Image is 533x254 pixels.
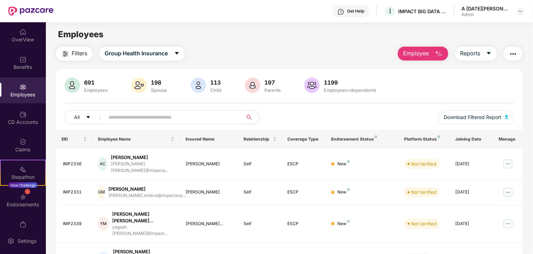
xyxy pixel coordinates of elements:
div: [DATE] [455,189,488,196]
img: svg+xml;base64,PHN2ZyBpZD0iRHJvcGRvd24tMzJ4MzIiIHhtbG5zPSJodHRwOi8vd3d3LnczLm9yZy8yMDAwL3N2ZyIgd2... [518,8,523,14]
div: [DATE] [455,221,488,227]
img: svg+xml;base64,PHN2ZyB4bWxucz0iaHR0cDovL3d3dy53My5vcmcvMjAwMC9zdmciIHhtbG5zOnhsaW5rPSJodHRwOi8vd3... [65,78,80,93]
img: svg+xml;base64,PHN2ZyB4bWxucz0iaHR0cDovL3d3dy53My5vcmcvMjAwMC9zdmciIHhtbG5zOnhsaW5rPSJodHRwOi8vd3... [191,78,206,93]
th: Coverage Type [282,130,326,149]
span: caret-down [174,50,180,57]
div: AC [98,157,107,171]
th: Relationship [238,130,282,149]
div: YM [98,217,109,231]
div: Self [244,221,277,227]
th: Manage [493,130,523,149]
img: svg+xml;base64,PHN2ZyB4bWxucz0iaHR0cDovL3d3dy53My5vcmcvMjAwMC9zdmciIHdpZHRoPSIyNCIgaGVpZ2h0PSIyNC... [61,50,69,58]
button: Filters [56,47,92,61]
div: GM [98,185,105,199]
span: All [74,113,80,121]
span: search [242,114,256,120]
img: svg+xml;base64,PHN2ZyBpZD0iRW1wbG95ZWVzIiB4bWxucz0iaHR0cDovL3d3dy53My5vcmcvMjAwMC9zdmciIHdpZHRoPS... [19,84,26,90]
img: New Pazcare Logo [8,7,54,16]
div: [PERSON_NAME] [PERSON_NAME]... [112,211,174,224]
th: Joining Date [450,130,493,149]
div: ESCP [288,161,320,167]
div: [PERSON_NAME] [108,186,186,192]
div: ESCP [288,221,320,227]
span: I [389,7,391,15]
div: Not Verified [411,220,436,227]
img: svg+xml;base64,PHN2ZyBpZD0iTXlfT3JkZXJzIiBkYXRhLW5hbWU9Ik15IE9yZGVycyIgeG1sbnM9Imh0dHA6Ly93d3cudz... [19,221,26,228]
img: svg+xml;base64,PHN2ZyB4bWxucz0iaHR0cDovL3d3dy53My5vcmcvMjAwMC9zdmciIHhtbG5zOnhsaW5rPSJodHRwOi8vd3... [245,78,260,93]
img: svg+xml;base64,PHN2ZyBpZD0iRW5kb3JzZW1lbnRzIiB4bWxucz0iaHR0cDovL3d3dy53My5vcmcvMjAwMC9zdmciIHdpZH... [19,193,26,200]
img: manageButton [502,158,514,169]
span: Reports [460,49,481,58]
div: [DATE] [455,161,488,167]
span: Filters [72,49,87,58]
th: EID [56,130,92,149]
img: svg+xml;base64,PHN2ZyB4bWxucz0iaHR0cDovL3d3dy53My5vcmcvMjAwMC9zdmciIHdpZHRoPSIyMSIgaGVpZ2h0PSIyMC... [19,166,26,173]
img: svg+xml;base64,PHN2ZyB4bWxucz0iaHR0cDovL3d3dy53My5vcmcvMjAwMC9zdmciIHdpZHRoPSI4IiBoZWlnaHQ9IjgiIH... [347,220,350,223]
img: svg+xml;base64,PHN2ZyBpZD0iU2V0dGluZy0yMHgyMCIgeG1sbnM9Imh0dHA6Ly93d3cudzMub3JnLzIwMDAvc3ZnIiB3aW... [7,238,14,245]
div: Child [209,87,223,93]
button: search [242,110,260,124]
img: svg+xml;base64,PHN2ZyB4bWxucz0iaHR0cDovL3d3dy53My5vcmcvMjAwMC9zdmciIHdpZHRoPSIyNCIgaGVpZ2h0PSIyNC... [509,50,517,58]
div: Self [244,161,277,167]
button: Group Health Insurancecaret-down [99,47,185,61]
div: Stepathon [1,174,45,181]
img: svg+xml;base64,PHN2ZyB4bWxucz0iaHR0cDovL3d3dy53My5vcmcvMjAwMC9zdmciIHdpZHRoPSI4IiBoZWlnaHQ9IjgiIH... [375,135,377,138]
img: svg+xml;base64,PHN2ZyB4bWxucz0iaHR0cDovL3d3dy53My5vcmcvMjAwMC9zdmciIHhtbG5zOnhsaW5rPSJodHRwOi8vd3... [131,78,147,93]
button: Employee [398,47,448,61]
img: svg+xml;base64,PHN2ZyB4bWxucz0iaHR0cDovL3d3dy53My5vcmcvMjAwMC9zdmciIHdpZHRoPSI4IiBoZWlnaHQ9IjgiIH... [437,135,440,138]
th: Insured Name [180,130,238,149]
div: 1199 [322,79,378,86]
div: IMPACT BIG DATA ANALYSIS PRIVATE LIMITED [398,8,447,15]
div: Endorsement Status [331,136,393,142]
img: svg+xml;base64,PHN2ZyBpZD0iQ2xhaW0iIHhtbG5zPSJodHRwOi8vd3d3LnczLm9yZy8yMDAwL3N2ZyIgd2lkdGg9IjIwIi... [19,138,26,145]
div: IMP2339 [63,221,87,227]
div: Admin [461,12,510,17]
span: caret-down [86,115,91,120]
span: EID [61,136,82,142]
img: svg+xml;base64,PHN2ZyB4bWxucz0iaHR0cDovL3d3dy53My5vcmcvMjAwMC9zdmciIHdpZHRoPSI4IiBoZWlnaHQ9IjgiIH... [347,188,350,191]
div: 691 [83,79,109,86]
div: Not Verified [411,189,436,196]
button: Reportscaret-down [455,47,497,61]
th: Employee Name [92,130,180,149]
div: [PERSON_NAME]... [186,221,233,227]
div: Employees+dependents [322,87,378,93]
div: New [337,161,350,167]
img: svg+xml;base64,PHN2ZyBpZD0iQmVuZWZpdHMiIHhtbG5zPSJodHRwOi8vd3d3LnczLm9yZy8yMDAwL3N2ZyIgd2lkdGg9Ij... [19,56,26,63]
img: manageButton [502,187,514,198]
button: Download Filtered Report [438,110,514,124]
span: Download Filtered Report [444,113,501,121]
img: svg+xml;base64,PHN2ZyBpZD0iQ0RfQWNjb3VudHMiIGRhdGEtbmFtZT0iQ0QgQWNjb3VudHMiIHhtbG5zPSJodHRwOi8vd3... [19,111,26,118]
span: Group Health Insurance [105,49,168,58]
div: [PERSON_NAME].[PERSON_NAME]@impacta... [111,161,174,174]
div: IMP2331 [63,189,87,196]
div: 1 [25,189,30,195]
div: Parents [263,87,282,93]
div: [PERSON_NAME] [186,189,233,196]
div: ESCP [288,189,320,196]
div: Spouse [149,87,169,93]
span: Employee Name [98,136,169,142]
div: Settings [16,238,39,245]
div: New [337,221,350,227]
img: svg+xml;base64,PHN2ZyB4bWxucz0iaHR0cDovL3d3dy53My5vcmcvMjAwMC9zdmciIHhtbG5zOnhsaW5rPSJodHRwOi8vd3... [435,50,443,58]
div: New Challenge [8,182,38,188]
div: 197 [263,79,282,86]
div: [PERSON_NAME] [111,154,174,161]
span: Employees [58,29,104,39]
span: Relationship [244,136,271,142]
div: Platform Status [404,136,444,142]
div: 113 [209,79,223,86]
img: svg+xml;base64,PHN2ZyB4bWxucz0iaHR0cDovL3d3dy53My5vcmcvMjAwMC9zdmciIHhtbG5zOnhsaW5rPSJodHRwOi8vd3... [505,115,508,119]
button: Allcaret-down [65,110,107,124]
img: svg+xml;base64,PHN2ZyBpZD0iSG9tZSIgeG1sbnM9Imh0dHA6Ly93d3cudzMub3JnLzIwMDAvc3ZnIiB3aWR0aD0iMjAiIG... [19,29,26,35]
div: New [337,189,350,196]
img: svg+xml;base64,PHN2ZyB4bWxucz0iaHR0cDovL3d3dy53My5vcmcvMjAwMC9zdmciIHhtbG5zOnhsaW5rPSJodHRwOi8vd3... [304,78,320,93]
div: [PERSON_NAME] [186,161,233,167]
div: A [DATE][PERSON_NAME] [461,5,510,12]
div: Employees [83,87,109,93]
span: caret-down [486,50,492,57]
div: IMP2336 [63,161,87,167]
img: svg+xml;base64,PHN2ZyBpZD0iSGVscC0zMngzMiIgeG1sbnM9Imh0dHA6Ly93d3cudzMub3JnLzIwMDAvc3ZnIiB3aWR0aD... [337,8,344,15]
span: Employee [403,49,429,58]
